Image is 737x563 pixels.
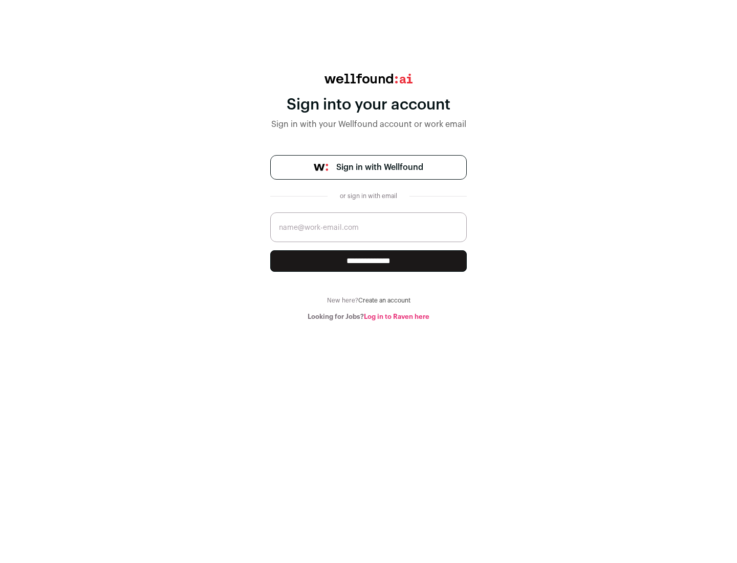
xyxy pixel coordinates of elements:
[336,192,401,200] div: or sign in with email
[270,313,467,321] div: Looking for Jobs?
[358,297,410,304] a: Create an account
[270,118,467,131] div: Sign in with your Wellfound account or work email
[336,161,423,174] span: Sign in with Wellfound
[270,212,467,242] input: name@work-email.com
[270,96,467,114] div: Sign into your account
[364,313,429,320] a: Log in to Raven here
[270,296,467,305] div: New here?
[314,164,328,171] img: wellfound-symbol-flush-black-fb3c872781a75f747ccb3a119075da62bfe97bd399995f84a933054e44a575c4.png
[270,155,467,180] a: Sign in with Wellfound
[324,74,413,83] img: wellfound:ai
